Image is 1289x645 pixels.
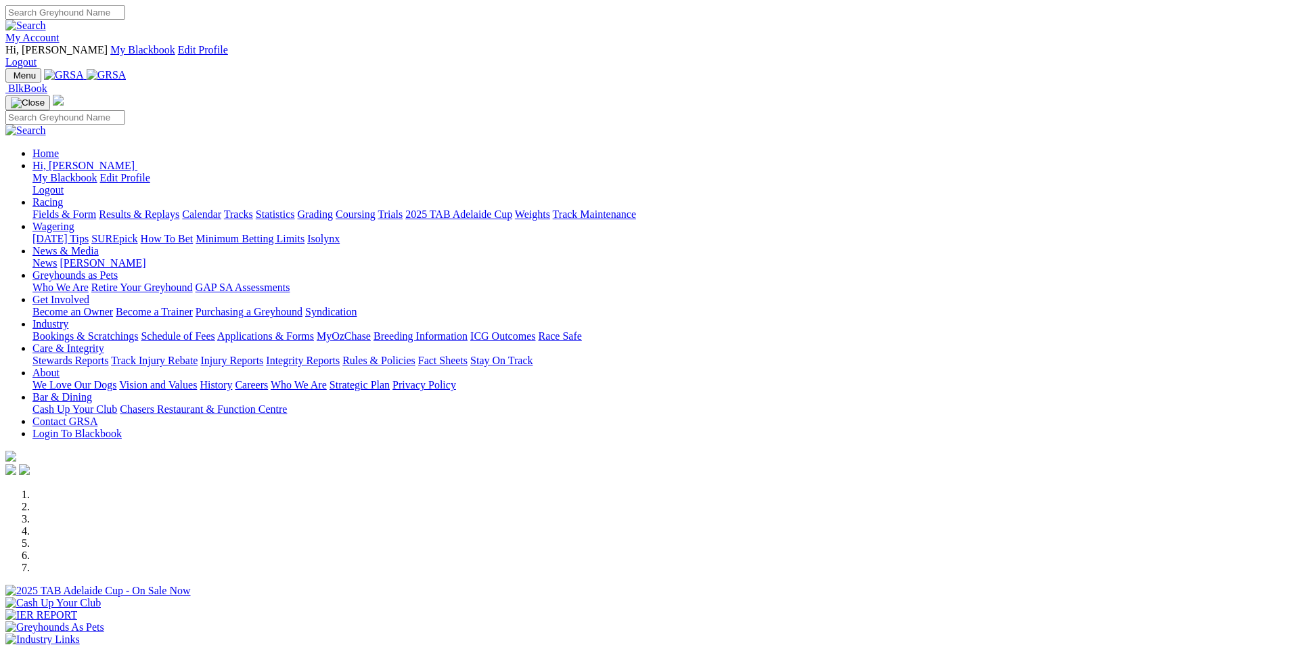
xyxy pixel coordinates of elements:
a: Industry [32,318,68,330]
a: Care & Integrity [32,342,104,354]
a: My Blackbook [32,172,97,183]
img: GRSA [44,69,84,81]
a: Purchasing a Greyhound [196,306,302,317]
a: GAP SA Assessments [196,282,290,293]
a: Become an Owner [32,306,113,317]
a: Statistics [256,208,295,220]
a: Breeding Information [374,330,468,342]
a: Minimum Betting Limits [196,233,304,244]
a: Racing [32,196,63,208]
a: [DATE] Tips [32,233,89,244]
img: logo-grsa-white.png [53,95,64,106]
a: Injury Reports [200,355,263,366]
a: We Love Our Dogs [32,379,116,391]
a: Greyhounds as Pets [32,269,118,281]
a: History [200,379,232,391]
a: Wagering [32,221,74,232]
a: Login To Blackbook [32,428,122,439]
input: Search [5,110,125,125]
div: Industry [32,330,1284,342]
img: Cash Up Your Club [5,597,101,609]
a: Home [32,148,59,159]
a: Become a Trainer [116,306,193,317]
a: Who We Are [32,282,89,293]
a: Race Safe [538,330,581,342]
a: Rules & Policies [342,355,415,366]
a: Edit Profile [100,172,150,183]
button: Toggle navigation [5,68,41,83]
a: Privacy Policy [392,379,456,391]
div: Care & Integrity [32,355,1284,367]
a: Logout [5,56,37,68]
a: Edit Profile [178,44,228,55]
a: Syndication [305,306,357,317]
img: Greyhounds As Pets [5,621,104,633]
a: Strategic Plan [330,379,390,391]
div: Get Involved [32,306,1284,318]
div: Wagering [32,233,1284,245]
a: Applications & Forms [217,330,314,342]
span: Hi, [PERSON_NAME] [32,160,135,171]
a: My Account [5,32,60,43]
a: 2025 TAB Adelaide Cup [405,208,512,220]
button: Toggle navigation [5,95,50,110]
div: My Account [5,44,1284,68]
a: Chasers Restaurant & Function Centre [120,403,287,415]
a: Stay On Track [470,355,533,366]
a: Who We Are [271,379,327,391]
img: facebook.svg [5,464,16,475]
a: My Blackbook [110,44,175,55]
a: Bookings & Scratchings [32,330,138,342]
a: Track Maintenance [553,208,636,220]
a: Results & Replays [99,208,179,220]
div: Bar & Dining [32,403,1284,416]
a: Integrity Reports [266,355,340,366]
img: Search [5,20,46,32]
a: Coursing [336,208,376,220]
a: News & Media [32,245,99,257]
a: BlkBook [5,83,47,94]
img: twitter.svg [19,464,30,475]
a: Fields & Form [32,208,96,220]
a: Retire Your Greyhound [91,282,193,293]
a: About [32,367,60,378]
a: Hi, [PERSON_NAME] [32,160,137,171]
a: Track Injury Rebate [111,355,198,366]
img: Search [5,125,46,137]
a: Trials [378,208,403,220]
img: logo-grsa-white.png [5,451,16,462]
img: Close [11,97,45,108]
a: MyOzChase [317,330,371,342]
span: BlkBook [8,83,47,94]
div: Racing [32,208,1284,221]
a: SUREpick [91,233,137,244]
a: Stewards Reports [32,355,108,366]
a: ICG Outcomes [470,330,535,342]
div: News & Media [32,257,1284,269]
input: Search [5,5,125,20]
div: Hi, [PERSON_NAME] [32,172,1284,196]
div: Greyhounds as Pets [32,282,1284,294]
a: Calendar [182,208,221,220]
a: Cash Up Your Club [32,403,117,415]
span: Menu [14,70,36,81]
a: Vision and Values [119,379,197,391]
a: News [32,257,57,269]
span: Hi, [PERSON_NAME] [5,44,108,55]
img: GRSA [87,69,127,81]
a: Schedule of Fees [141,330,214,342]
a: Bar & Dining [32,391,92,403]
a: Logout [32,184,64,196]
a: [PERSON_NAME] [60,257,145,269]
a: Contact GRSA [32,416,97,427]
img: IER REPORT [5,609,77,621]
div: About [32,379,1284,391]
a: How To Bet [141,233,194,244]
a: Fact Sheets [418,355,468,366]
img: 2025 TAB Adelaide Cup - On Sale Now [5,585,191,597]
a: Weights [515,208,550,220]
a: Careers [235,379,268,391]
a: Get Involved [32,294,89,305]
a: Isolynx [307,233,340,244]
a: Tracks [224,208,253,220]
